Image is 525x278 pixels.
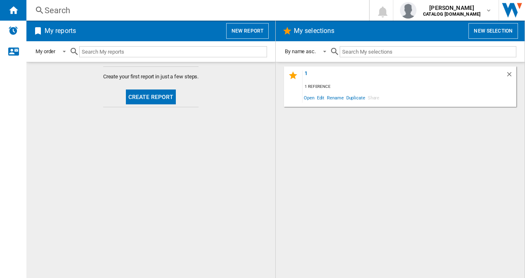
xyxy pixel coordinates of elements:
[43,23,78,39] h2: My reports
[303,92,316,103] span: Open
[79,46,267,57] input: Search My reports
[292,23,336,39] h2: My selections
[8,26,18,35] img: alerts-logo.svg
[423,4,480,12] span: [PERSON_NAME]
[103,73,199,80] span: Create your first report in just a few steps.
[226,23,269,39] button: New report
[340,46,516,57] input: Search My selections
[316,92,326,103] span: Edit
[345,92,367,103] span: Duplicate
[303,71,506,82] div: 1
[326,92,345,103] span: Rename
[423,12,480,17] b: CATALOG [DOMAIN_NAME]
[400,2,416,19] img: profile.jpg
[367,92,381,103] span: Share
[303,82,516,92] div: 1 reference
[506,71,516,82] div: Delete
[285,48,316,54] div: By name asc.
[35,48,55,54] div: My order
[45,5,348,16] div: Search
[126,90,176,104] button: Create report
[468,23,518,39] button: New selection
